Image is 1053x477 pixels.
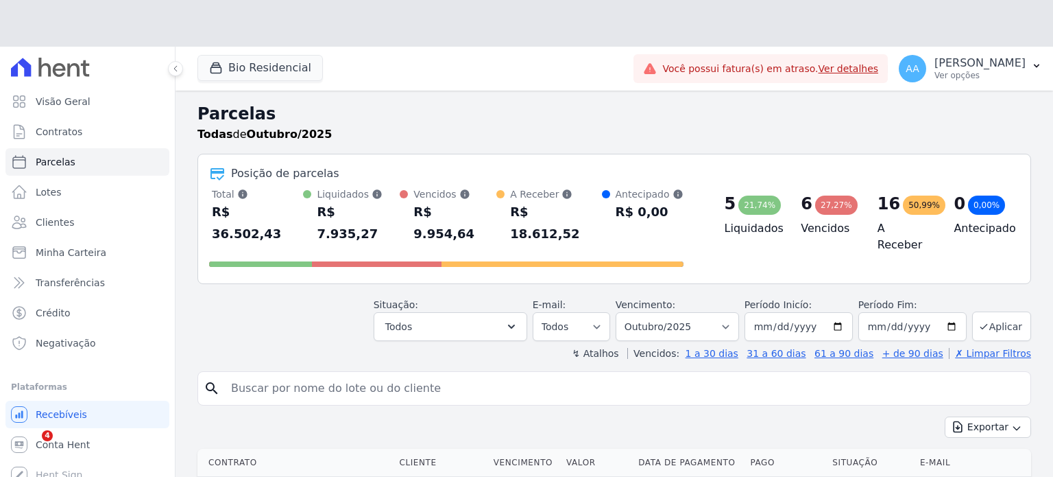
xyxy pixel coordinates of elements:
div: 6 [801,193,812,215]
div: 50,99% [903,196,945,215]
th: Pago [745,449,827,477]
label: Período Fim: [858,298,967,312]
div: Vencidos [413,187,496,201]
label: E-mail: [533,299,566,310]
p: [PERSON_NAME] [934,56,1026,70]
input: Buscar por nome do lote ou do cliente [223,375,1025,402]
a: Negativação [5,329,169,357]
a: Recebíveis [5,401,169,428]
div: 16 [877,193,900,215]
th: Valor [561,449,633,477]
h2: Parcelas [197,102,1031,126]
button: Todos [374,312,527,341]
a: Crédito [5,299,169,327]
h4: Liquidados [725,220,779,237]
span: Recebíveis [36,408,87,421]
div: 0 [954,193,965,215]
span: Visão Geral [36,95,90,108]
p: de [197,126,332,143]
div: Liquidados [317,187,400,201]
div: 21,74% [738,196,781,215]
div: R$ 7.935,27 [317,201,400,245]
div: 27,27% [815,196,858,215]
span: Contratos [36,125,82,139]
label: Vencidos: [627,348,679,359]
span: Parcelas [36,155,75,169]
label: ↯ Atalhos [572,348,618,359]
p: Ver opções [934,70,1026,81]
th: Cliente [394,449,487,477]
button: Bio Residencial [197,55,323,81]
a: Visão Geral [5,88,169,115]
div: A Receber [510,187,601,201]
span: Conta Hent [36,438,90,452]
div: Total [212,187,303,201]
i: search [204,380,220,397]
a: Contratos [5,118,169,146]
a: Clientes [5,209,169,236]
iframe: Intercom live chat [14,430,47,463]
a: ✗ Limpar Filtros [949,348,1031,359]
a: 1 a 30 dias [686,348,738,359]
span: Todos [385,318,412,335]
th: Data de Pagamento [633,449,745,477]
a: 61 a 90 dias [814,348,873,359]
label: Situação: [374,299,418,310]
span: Transferências [36,276,105,290]
th: Vencimento [488,449,561,477]
span: Minha Carteira [36,246,106,259]
div: R$ 9.954,64 [413,201,496,245]
h4: Antecipado [954,220,1008,237]
a: Lotes [5,178,169,206]
a: Transferências [5,269,169,296]
span: 4 [42,430,53,441]
a: Parcelas [5,148,169,176]
th: Contrato [197,449,394,477]
strong: Outubro/2025 [247,128,332,141]
div: 0,00% [968,196,1005,215]
button: AA [PERSON_NAME] Ver opções [888,49,1053,88]
div: Posição de parcelas [231,165,339,182]
div: R$ 0,00 [616,201,683,223]
label: Período Inicío: [745,299,812,310]
div: 5 [725,193,736,215]
a: + de 90 dias [882,348,943,359]
span: Clientes [36,216,74,229]
div: R$ 36.502,43 [212,201,303,245]
span: Negativação [36,336,96,350]
span: Crédito [36,306,71,320]
a: Conta Hent [5,431,169,458]
button: Exportar [945,417,1031,438]
label: Vencimento: [616,299,675,310]
button: Aplicar [972,312,1031,341]
span: Você possui fatura(s) em atraso. [662,62,878,76]
span: Lotes [36,185,62,199]
strong: Todas [197,128,233,141]
div: Antecipado [616,187,683,201]
div: Plataformas [11,379,164,395]
th: Situação [827,449,915,477]
span: AA [906,64,919,73]
th: E-mail [915,449,958,477]
a: Minha Carteira [5,239,169,266]
h4: A Receber [877,220,932,253]
a: 31 a 60 dias [747,348,806,359]
a: Ver detalhes [819,63,879,74]
h4: Vencidos [801,220,856,237]
div: R$ 18.612,52 [510,201,601,245]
